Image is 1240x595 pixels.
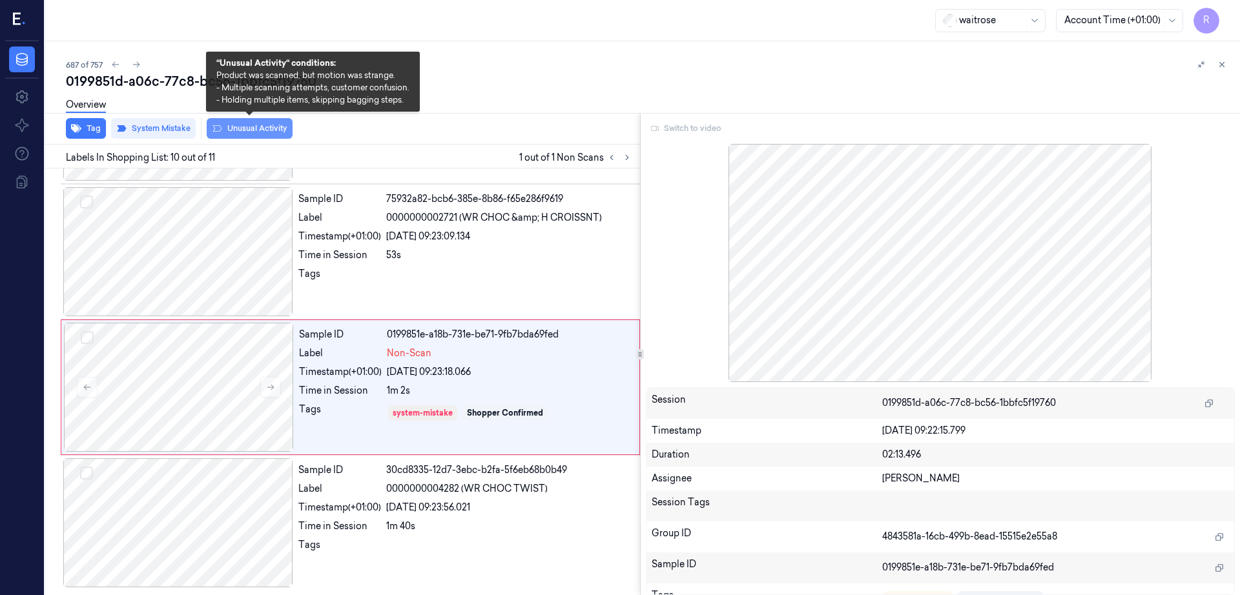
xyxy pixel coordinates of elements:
[652,496,883,516] div: Session Tags
[66,118,106,139] button: Tag
[386,463,632,477] div: 30cd8335-12d7-3ebc-b2fa-5f6eb68b0b49
[652,558,883,578] div: Sample ID
[882,472,1229,485] div: [PERSON_NAME]
[652,424,883,438] div: Timestamp
[299,328,382,341] div: Sample ID
[299,365,382,379] div: Timestamp (+01:00)
[81,331,94,344] button: Select row
[298,267,381,288] div: Tags
[393,407,453,419] div: system-mistake
[66,59,103,70] span: 687 of 757
[298,192,381,206] div: Sample ID
[207,118,293,139] button: Unusual Activity
[299,403,382,423] div: Tags
[387,365,632,379] div: [DATE] 09:23:18.066
[298,248,381,262] div: Time in Session
[882,561,1054,574] span: 0199851e-a18b-731e-be71-9fb7bda69fed
[111,118,196,139] button: System Mistake
[652,527,883,547] div: Group ID
[298,463,381,477] div: Sample ID
[386,211,602,225] span: 0000000002721 (WR CHOC &amp; H CROISSNT)
[467,407,543,419] div: Shopper Confirmed
[386,482,548,496] span: 0000000004282 (WR CHOC TWIST)
[299,384,382,398] div: Time in Session
[80,467,93,479] button: Select row
[298,482,381,496] div: Label
[882,396,1056,410] span: 0199851d-a06c-77c8-bc56-1bbfc5f19760
[882,424,1229,438] div: [DATE] 09:22:15.799
[1193,8,1219,34] button: R
[66,72,1230,90] div: 0199851d-a06c-77c8-bc56-1bbfc5f19760
[66,98,106,113] a: Overview
[66,151,215,165] span: Labels In Shopping List: 10 out of 11
[387,347,431,360] span: Non-Scan
[652,448,883,461] div: Duration
[386,519,632,533] div: 1m 40s
[298,230,381,243] div: Timestamp (+01:00)
[387,328,632,341] div: 0199851e-a18b-731e-be71-9fb7bda69fed
[652,472,883,485] div: Assignee
[519,150,635,165] span: 1 out of 1 Non Scans
[298,538,381,559] div: Tags
[298,519,381,533] div: Time in Session
[386,230,632,243] div: [DATE] 09:23:09.134
[298,211,381,225] div: Label
[652,393,883,414] div: Session
[299,347,382,360] div: Label
[386,192,632,206] div: 75932a82-bcb6-385e-8b86-f65e286f9619
[386,501,632,514] div: [DATE] 09:23:56.021
[882,530,1057,543] span: 4843581a-16cb-499b-8ead-15515e2e55a8
[882,448,1229,461] div: 02:13.496
[387,384,632,398] div: 1m 2s
[80,196,93,208] button: Select row
[386,248,632,262] div: 53s
[298,501,381,514] div: Timestamp (+01:00)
